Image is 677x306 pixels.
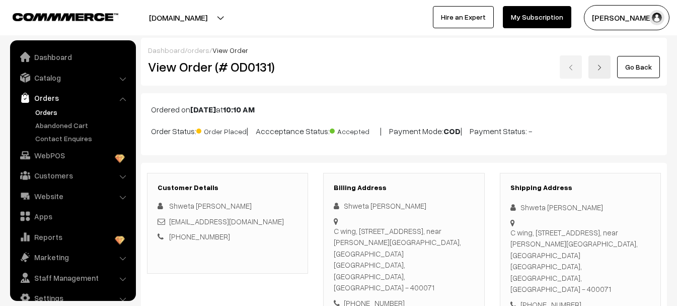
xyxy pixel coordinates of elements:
[13,69,132,87] a: Catalog
[596,65,603,71] img: right-arrow.png
[33,120,132,131] a: Abandoned Cart
[151,124,657,137] p: Order Status: | Accceptance Status: | Payment Mode: | Payment Status: -
[649,10,664,25] img: user
[13,89,132,107] a: Orders
[114,5,243,30] button: [DOMAIN_NAME]
[212,46,248,54] span: View Order
[148,59,309,75] h2: View Order (# OD0131)
[13,269,132,287] a: Staff Management
[13,10,101,22] a: COMMMERCE
[510,202,650,213] div: Shweta [PERSON_NAME]
[334,183,474,192] h3: Billing Address
[433,6,494,28] a: Hire an Expert
[13,248,132,266] a: Marketing
[169,201,252,210] span: Shweta [PERSON_NAME]
[187,46,209,54] a: orders
[510,183,650,192] h3: Shipping Address
[190,104,216,114] b: [DATE]
[196,124,247,137] span: Order Placed
[33,133,132,144] a: Contact Enquires
[13,166,132,185] a: Customers
[503,6,571,28] a: My Subscription
[13,146,132,164] a: WebPOS
[443,126,461,136] b: COD
[158,183,297,192] h3: Customer Details
[33,107,132,117] a: Orders
[13,13,118,21] img: COMMMERCE
[330,124,380,137] span: Accepted
[510,227,650,295] div: C wing, [STREET_ADDRESS], near [PERSON_NAME][GEOGRAPHIC_DATA], [GEOGRAPHIC_DATA] [GEOGRAPHIC_DATA...
[223,104,255,114] b: 10:10 AM
[617,56,660,78] a: Go Back
[151,103,657,115] p: Ordered on at
[169,217,284,226] a: [EMAIL_ADDRESS][DOMAIN_NAME]
[584,5,669,30] button: [PERSON_NAME]
[334,200,474,212] div: Shweta [PERSON_NAME]
[334,225,474,293] div: C wing, [STREET_ADDRESS], near [PERSON_NAME][GEOGRAPHIC_DATA], [GEOGRAPHIC_DATA] [GEOGRAPHIC_DATA...
[169,232,230,241] a: [PHONE_NUMBER]
[13,207,132,225] a: Apps
[13,187,132,205] a: Website
[148,45,660,55] div: / /
[148,46,185,54] a: Dashboard
[13,48,132,66] a: Dashboard
[13,228,132,246] a: Reports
